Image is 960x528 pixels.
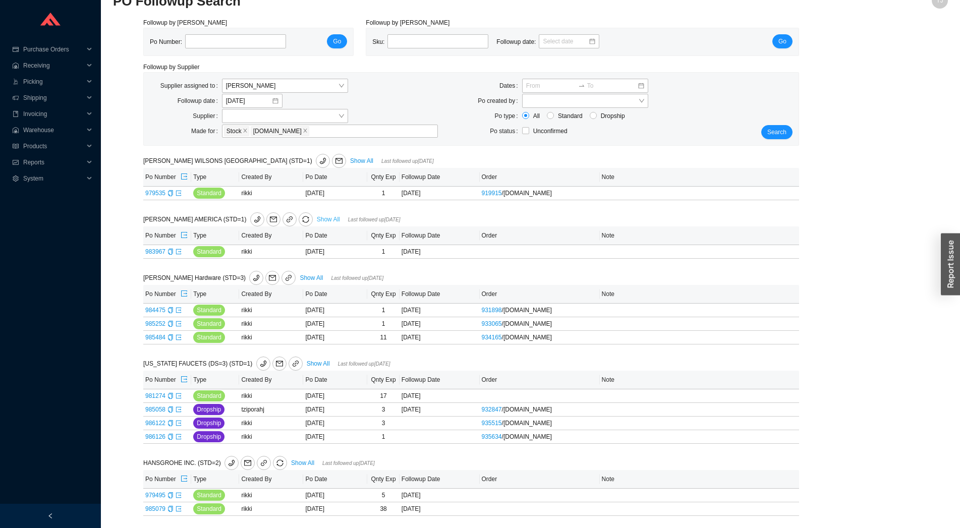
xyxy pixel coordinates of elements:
[251,216,264,223] span: phone
[176,334,182,340] span: export
[303,389,367,403] td: [DATE]
[402,490,478,500] div: [DATE]
[303,187,367,200] td: [DATE]
[526,81,576,91] input: From
[239,371,303,389] th: Created By
[327,34,347,48] button: Go
[303,285,367,304] th: Po Date
[180,287,188,301] button: export
[193,246,225,257] button: Standard
[167,334,174,340] span: copy
[303,430,367,444] td: [DATE]
[480,168,600,187] th: Order
[143,360,305,367] span: [US_STATE] FAUCETS (DS=3) (STD=1)
[239,430,303,444] td: rikki
[176,406,182,413] a: export
[543,36,588,46] input: Select date
[265,271,279,285] button: mail
[241,456,255,470] button: mail
[181,173,188,181] span: export
[402,391,478,401] div: [DATE]
[181,376,188,384] span: export
[167,332,174,342] div: Copy
[299,212,313,226] button: sync
[23,138,84,154] span: Products
[176,320,182,327] a: export
[145,307,165,314] a: 984475
[176,307,182,314] a: export
[197,305,221,315] span: Standard
[480,331,600,344] td: / [DOMAIN_NAME]
[587,81,637,91] input: To
[197,391,221,401] span: Standard
[249,271,263,285] button: phone
[176,406,182,413] span: export
[145,190,165,197] a: 979535
[176,190,182,196] span: export
[197,319,221,329] span: Standard
[176,307,182,313] span: export
[145,334,165,341] a: 985484
[193,490,225,501] button: Standard
[239,470,303,489] th: Created By
[193,318,225,329] button: Standard
[267,216,280,223] span: mail
[367,470,399,489] th: Qnty Exp
[176,433,182,440] a: export
[143,157,348,164] span: [PERSON_NAME] WILSONS [GEOGRAPHIC_DATA] (STD=1)
[257,456,271,470] a: link
[239,168,303,187] th: Created By
[145,320,165,327] a: 985252
[193,418,224,429] button: Dropship
[180,373,188,387] button: export
[176,334,182,341] a: export
[367,371,399,389] th: Qnty Exp
[176,492,182,499] a: export
[482,420,502,427] a: 935515
[273,456,287,470] button: sync
[482,307,502,314] a: 931898
[367,430,399,444] td: 1
[332,157,346,164] span: mail
[482,406,502,413] a: 932847
[303,304,367,317] td: [DATE]
[317,216,340,223] a: Show All
[529,111,544,121] span: All
[499,79,522,93] label: Dates:
[350,157,373,164] a: Show All
[482,334,502,341] a: 934165
[143,226,191,245] th: Po Number
[250,212,264,226] button: phone
[167,321,174,327] span: copy
[143,371,191,389] th: Po Number
[338,361,390,367] span: Last followed up [DATE]
[239,403,303,417] td: tziporahj
[239,304,303,317] td: rikki
[239,245,303,259] td: rikki
[367,502,399,516] td: 38
[332,154,346,168] button: mail
[480,417,600,430] td: / [DOMAIN_NAME]
[303,403,367,417] td: [DATE]
[303,371,367,389] th: Po Date
[197,404,221,415] span: Dropship
[600,168,799,187] th: Note
[272,357,287,371] button: mail
[193,109,221,123] label: Supplier:
[303,470,367,489] th: Po Date
[178,94,222,108] label: Followup date:
[480,317,600,331] td: / [DOMAIN_NAME]
[303,245,367,259] td: [DATE]
[367,403,399,417] td: 3
[400,470,480,489] th: Followup Date
[23,57,84,74] span: Receiving
[12,175,19,182] span: setting
[143,168,191,187] th: Po Number
[480,403,600,417] td: / [DOMAIN_NAME]
[283,212,297,226] a: link
[167,247,174,257] div: Copy
[176,505,182,512] a: export
[286,216,293,224] span: link
[167,418,174,428] div: Copy
[145,433,165,440] a: 986126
